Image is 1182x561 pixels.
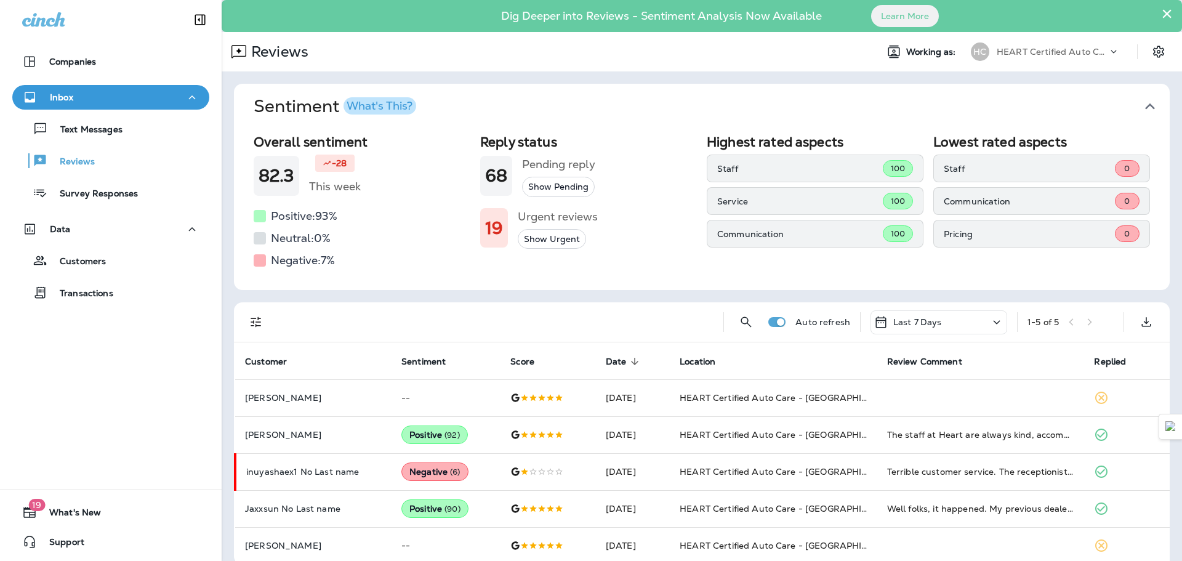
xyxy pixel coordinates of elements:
h5: Positive: 93 % [271,206,337,226]
p: -28 [332,157,347,169]
button: What's This? [344,97,416,115]
p: Survey Responses [47,188,138,200]
p: Communication [944,196,1115,206]
div: Positive [401,426,468,444]
p: Transactions [47,288,113,300]
span: 0 [1124,228,1130,239]
span: Location [680,357,715,367]
button: SentimentWhat's This? [244,84,1180,129]
span: 19 [28,499,45,511]
button: Transactions [12,280,209,305]
p: Staff [944,164,1115,174]
h5: Neutral: 0 % [271,228,331,248]
button: Reviews [12,148,209,174]
span: Replied [1094,356,1142,367]
div: What's This? [347,100,412,111]
button: Show Pending [522,177,595,197]
p: [PERSON_NAME] [245,393,382,403]
span: 100 [891,163,905,174]
div: SentimentWhat's This? [234,129,1170,290]
p: Reviews [246,42,308,61]
td: [DATE] [596,379,670,416]
button: 19What's New [12,500,209,525]
p: Inbox [50,92,73,102]
span: Score [510,356,550,367]
span: Working as: [906,47,959,57]
p: Staff [717,164,883,174]
h2: Highest rated aspects [707,134,923,150]
h1: 68 [485,166,507,186]
span: HEART Certified Auto Care - [GEOGRAPHIC_DATA] [680,429,901,440]
p: Reviews [47,156,95,168]
span: Sentiment [401,357,446,367]
h5: Negative: 7 % [271,251,335,270]
p: Dig Deeper into Reviews - Sentiment Analysis Now Available [465,14,858,18]
span: ( 90 ) [444,504,460,514]
button: Companies [12,49,209,74]
span: Date [606,357,627,367]
p: inuyashaex1 No Last name [246,467,382,477]
button: Data [12,217,209,241]
h5: Urgent reviews [518,207,598,227]
span: HEART Certified Auto Care - [GEOGRAPHIC_DATA] [680,540,901,551]
p: Communication [717,229,883,239]
span: Score [510,357,534,367]
span: What's New [37,507,101,522]
h2: Reply status [480,134,697,150]
span: Sentiment [401,356,462,367]
button: Show Urgent [518,229,586,249]
button: Export as CSV [1134,310,1159,334]
button: Learn More [871,5,939,27]
button: Customers [12,248,209,273]
p: Customers [47,256,106,268]
div: Well folks, it happened. My previous dealer serviced Audi A3. One morning on my way to work. My A... [887,502,1075,515]
h1: 19 [485,218,503,238]
p: Jaxxsun No Last name [245,504,382,514]
span: 100 [891,196,905,206]
div: Negative [401,462,468,481]
h1: Sentiment [254,96,416,117]
span: Support [37,537,84,552]
button: Settings [1148,41,1170,63]
p: Service [717,196,883,206]
div: Positive [401,499,468,518]
div: HC [971,42,989,61]
span: Review Comment [887,357,962,367]
span: HEART Certified Auto Care - [GEOGRAPHIC_DATA] [680,466,901,477]
div: 1 - 5 of 5 [1027,317,1059,327]
p: Companies [49,57,96,67]
p: Data [50,224,71,234]
button: Search Reviews [734,310,758,334]
td: [DATE] [596,453,670,490]
div: The staff at Heart are always kind, accommodating, and honest with everything when we bring our c... [887,429,1075,441]
button: Close [1161,4,1173,23]
span: Customer [245,356,303,367]
button: Survey Responses [12,180,209,206]
td: [DATE] [596,416,670,453]
span: 100 [891,228,905,239]
p: HEART Certified Auto Care [997,47,1108,57]
span: HEART Certified Auto Care - [GEOGRAPHIC_DATA] [680,503,901,514]
button: Support [12,530,209,554]
p: Last 7 Days [893,317,942,327]
span: 0 [1124,196,1130,206]
span: HEART Certified Auto Care - [GEOGRAPHIC_DATA] [680,392,901,403]
p: Auto refresh [795,317,850,327]
div: Terrible customer service. The receptionist is a despotic person who is not interested in satisfy... [887,466,1075,478]
h1: 82.3 [259,166,294,186]
td: [DATE] [596,490,670,527]
button: Collapse Sidebar [183,7,217,32]
span: Replied [1094,357,1126,367]
td: -- [392,379,501,416]
span: Customer [245,357,287,367]
p: [PERSON_NAME] [245,430,382,440]
button: Inbox [12,85,209,110]
button: Text Messages [12,116,209,142]
span: ( 92 ) [444,430,460,440]
h2: Overall sentiment [254,134,470,150]
p: Text Messages [48,124,123,136]
h2: Lowest rated aspects [933,134,1150,150]
span: ( 6 ) [450,467,460,477]
h5: This week [309,177,361,196]
span: 0 [1124,163,1130,174]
